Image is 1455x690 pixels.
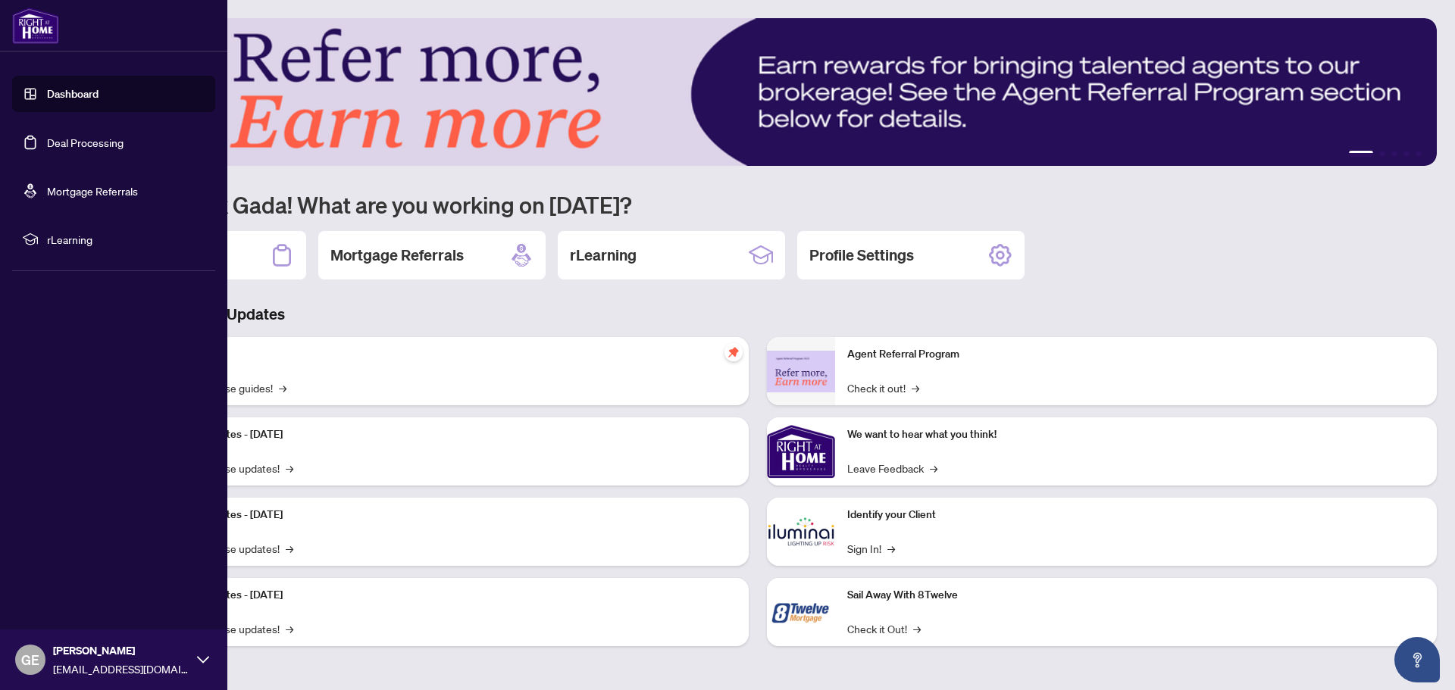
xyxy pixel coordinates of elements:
[847,540,895,557] a: Sign In!→
[79,304,1437,325] h3: Brokerage & Industry Updates
[847,507,1425,523] p: Identify your Client
[79,190,1437,219] h1: Welcome back Gada! What are you working on [DATE]?
[159,346,737,363] p: Self-Help
[12,8,59,44] img: logo
[847,587,1425,604] p: Sail Away With 8Twelve
[724,343,743,361] span: pushpin
[53,642,189,659] span: [PERSON_NAME]
[330,245,464,266] h2: Mortgage Referrals
[1416,151,1422,157] button: 5
[47,136,124,149] a: Deal Processing
[930,460,937,476] span: →
[912,379,919,396] span: →
[286,540,293,557] span: →
[279,379,286,396] span: →
[847,460,937,476] a: Leave Feedback→
[767,498,835,566] img: Identify your Client
[767,578,835,646] img: Sail Away With 8Twelve
[286,460,293,476] span: →
[1379,151,1385,157] button: 2
[1394,637,1440,682] button: Open asap
[847,346,1425,363] p: Agent Referral Program
[21,649,39,670] span: GE
[847,620,921,637] a: Check it Out!→
[159,426,737,443] p: Platform Updates - [DATE]
[1403,151,1410,157] button: 4
[47,184,138,198] a: Mortgage Referrals
[887,540,895,557] span: →
[913,620,921,637] span: →
[47,231,205,248] span: rLearning
[767,351,835,392] img: Agent Referral Program
[847,426,1425,443] p: We want to hear what you think!
[286,620,293,637] span: →
[847,379,919,396] a: Check it out!→
[767,417,835,485] img: We want to hear what you think!
[1391,151,1397,157] button: 3
[79,18,1437,166] img: Slide 0
[47,87,99,101] a: Dashboard
[1349,151,1373,157] button: 1
[809,245,914,266] h2: Profile Settings
[159,507,737,523] p: Platform Updates - [DATE]
[53,660,189,677] span: [EMAIL_ADDRESS][DOMAIN_NAME]
[159,587,737,604] p: Platform Updates - [DATE]
[570,245,637,266] h2: rLearning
